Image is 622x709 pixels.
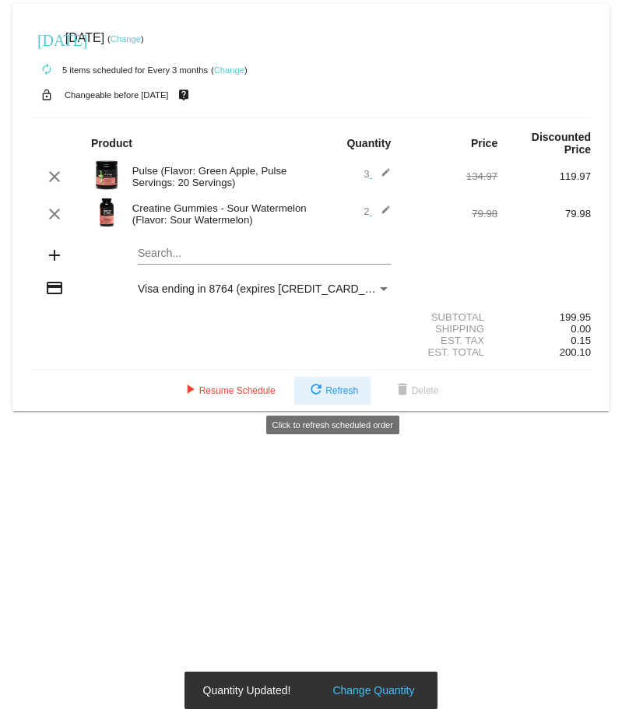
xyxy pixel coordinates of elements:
[294,377,371,405] button: Refresh
[45,279,64,297] mat-icon: credit_card
[571,335,591,346] span: 0.15
[37,61,56,79] mat-icon: autorenew
[91,160,122,191] img: Image-1-Carousel-Pulse-20S-Green-Apple-Transp.png
[307,385,358,396] span: Refresh
[91,197,122,228] img: Image-1-Creatine-Gummies-SW-1000Xx1000.png
[372,205,391,223] mat-icon: edit
[532,131,591,156] strong: Discounted Price
[174,85,193,105] mat-icon: live_help
[107,34,144,44] small: ( )
[471,137,497,149] strong: Price
[138,283,391,295] mat-select: Payment Method
[560,346,591,358] span: 200.10
[346,137,391,149] strong: Quantity
[571,323,591,335] span: 0.00
[497,208,591,219] div: 79.98
[393,381,412,400] mat-icon: delete
[497,170,591,182] div: 119.97
[404,208,497,219] div: 79.98
[381,377,452,405] button: Delete
[65,90,169,100] small: Changeable before [DATE]
[138,247,391,260] input: Search...
[37,85,56,105] mat-icon: lock_open
[45,167,64,186] mat-icon: clear
[91,137,132,149] strong: Product
[372,167,391,186] mat-icon: edit
[307,381,325,400] mat-icon: refresh
[404,335,497,346] div: Est. Tax
[393,385,439,396] span: Delete
[404,311,497,323] div: Subtotal
[31,65,208,75] small: 5 items scheduled for Every 3 months
[497,311,591,323] div: 199.95
[203,683,420,698] simple-snack-bar: Quantity Updated!
[181,381,199,400] mat-icon: play_arrow
[37,30,56,48] mat-icon: [DATE]
[404,323,497,335] div: Shipping
[328,683,419,698] button: Change Quantity
[168,377,288,405] button: Resume Schedule
[364,168,391,180] span: 3
[138,283,399,295] span: Visa ending in 8764 (expires [CREDIT_CARD_DATA])
[181,385,276,396] span: Resume Schedule
[111,34,141,44] a: Change
[125,165,311,188] div: Pulse (Flavor: Green Apple, Pulse Servings: 20 Servings)
[211,65,248,75] small: ( )
[404,346,497,358] div: Est. Total
[404,170,497,182] div: 134.97
[364,205,391,217] span: 2
[45,205,64,223] mat-icon: clear
[214,65,244,75] a: Change
[125,202,311,226] div: Creatine Gummies - Sour Watermelon (Flavor: Sour Watermelon)
[45,246,64,265] mat-icon: add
